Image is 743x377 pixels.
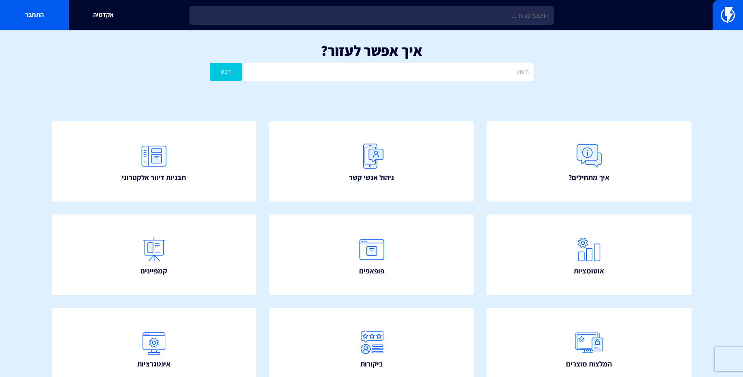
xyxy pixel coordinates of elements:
span: אינטגרציות [137,359,170,369]
span: קמפיינים [141,266,167,276]
a: פופאפים [269,214,474,295]
span: תבניות דיוור אלקטרוני [122,172,186,183]
span: ניהול אנשי קשר [349,172,394,183]
input: חיפוש מהיר... [189,6,554,25]
span: אוטומציות [574,266,604,276]
h1: איך אפשר לעזור? [12,42,731,59]
a: תבניות דיוור אלקטרוני [52,121,257,202]
span: איך מתחילים? [568,172,609,183]
span: ביקורות [360,359,383,369]
a: איך מתחילים? [487,121,692,202]
a: קמפיינים [52,214,257,295]
a: אוטומציות [487,214,692,295]
span: פופאפים [359,266,384,276]
span: המלצות מוצרים [566,359,612,369]
button: חפש [210,63,242,81]
input: חיפוש [244,63,533,81]
a: ניהול אנשי קשר [269,121,474,202]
